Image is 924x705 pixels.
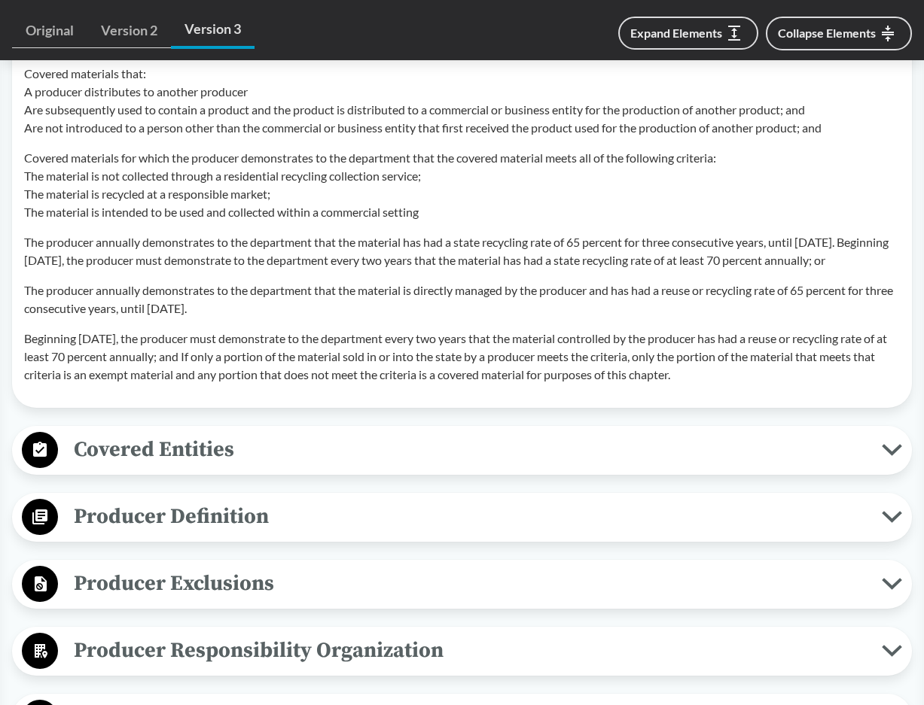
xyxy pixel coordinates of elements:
a: Version 2 [87,14,171,48]
button: Producer Responsibility Organization [17,632,907,670]
a: Original [12,14,87,48]
button: Producer Exclusions [17,565,907,603]
button: Covered Entities [17,431,907,469]
span: Covered Entities [58,433,882,466]
button: Expand Elements [618,17,758,50]
button: Collapse Elements [766,17,912,50]
p: The producer annually demonstrates to the department that the material has had a state recycling ... [24,233,900,269]
button: Producer Definition [17,498,907,536]
span: Producer Exclusions [58,567,882,600]
p: Beginning [DATE], the producer must demonstrate to the department every two years that the materi... [24,330,900,384]
p: Covered materials for which the producer demonstrates to the department that the covered material... [24,149,900,221]
a: Version 3 [171,12,255,49]
span: Producer Responsibility Organization [58,634,882,667]
span: Producer Definition [58,500,882,533]
p: The producer annually demonstrates to the department that the material is directly managed by the... [24,281,900,318]
p: Covered materials that: A producer distributes to another producer Are subsequently used to conta... [24,65,900,137]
